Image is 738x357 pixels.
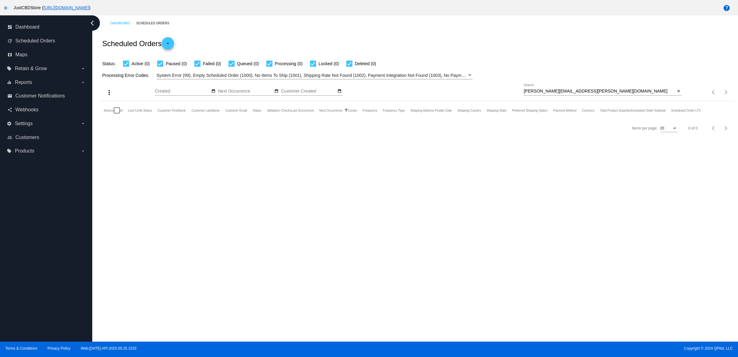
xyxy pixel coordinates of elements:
[675,88,682,95] button: Clear
[15,24,39,30] span: Dashboard
[110,18,136,28] a: Dashboard
[15,121,33,126] span: Settings
[7,133,85,142] a: people_outline Customers
[720,122,732,134] button: Next page
[48,346,71,351] a: Privacy Policy
[15,52,27,58] span: Maps
[7,121,12,126] i: settings
[157,72,473,79] mat-select: Filter by Processing Error Codes
[87,18,97,28] i: chevron_left
[600,101,630,120] mat-header-cell: Total Product Quantity
[7,80,12,85] i: equalizer
[553,109,577,112] button: Change sorting for PaymentMethod.Type
[132,60,150,67] span: Active (0)
[237,60,259,67] span: Queued (0)
[120,109,122,112] button: Change sorting for Id
[720,86,732,98] button: Next page
[723,4,730,12] mat-icon: help
[660,126,664,130] span: 20
[486,109,506,112] button: Change sorting for ShippingState
[225,109,247,112] button: Change sorting for CustomerEmail
[671,109,701,112] button: Change sorting for LifetimeValue
[15,148,34,154] span: Products
[7,36,85,46] a: update Scheduled Orders
[166,60,187,67] span: Paused (0)
[7,66,12,71] i: local_offer
[688,126,698,130] div: 0 of 0
[15,135,39,140] span: Customers
[275,60,303,67] span: Processing (0)
[81,346,137,351] a: Web:[DATE] API:2025.09.25.1533
[7,25,12,30] i: dashboard
[457,109,481,112] button: Change sorting for ShippingCountry
[660,126,677,131] mat-select: Items per page:
[337,89,342,94] mat-icon: date_range
[632,126,657,130] div: Items per page:
[7,107,12,112] i: share
[164,41,172,49] mat-icon: add
[7,149,12,153] i: local_offer
[15,107,38,113] span: Webhooks
[102,61,116,66] span: Status:
[102,73,149,78] span: Processing Error Codes:
[15,38,55,44] span: Scheduled Orders
[291,109,314,112] button: Change sorting for LastOccurrenceUtc
[81,149,85,153] i: arrow_drop_down
[582,109,594,112] button: Change sorting for CurrencyIso
[43,5,89,10] a: [URL][DOMAIN_NAME]
[218,89,273,94] input: Next Occurrence
[363,109,377,112] button: Change sorting for Frequency
[7,135,12,140] i: people_outline
[708,86,720,98] button: Previous page
[274,89,279,94] mat-icon: date_range
[281,89,336,94] input: Customer Created
[81,80,85,85] i: arrow_drop_down
[374,346,733,351] span: Copyright © 2024 QPilot, LLC
[630,109,665,112] button: Change sorting for Subtotal
[267,101,291,120] mat-header-cell: Validation Checks
[7,52,12,57] i: map
[355,60,376,67] span: Deleted (0)
[2,4,10,12] mat-icon: arrow_back
[81,66,85,71] i: arrow_drop_down
[15,93,65,99] span: Customer Notifications
[14,5,90,10] span: JustCBDStore ( )
[157,109,186,112] button: Change sorting for CustomerFirstName
[136,18,175,28] a: Scheduled Orders
[319,109,343,112] button: Change sorting for NextOccurrenceUtc
[7,91,85,101] a: email Customer Notifications
[7,93,12,98] i: email
[410,109,452,112] button: Change sorting for ShippingPostcode
[104,101,114,120] mat-header-cell: Actions
[7,22,85,32] a: dashboard Dashboard
[5,346,37,351] a: Terms & Conditions
[102,37,174,50] h2: Scheduled Orders
[708,122,720,134] button: Previous page
[319,60,339,67] span: Locked (0)
[7,50,85,60] a: map Maps
[512,109,548,112] button: Change sorting for PreferredShippingOption
[7,38,12,43] i: update
[203,60,221,67] span: Failed (0)
[15,80,32,85] span: Reports
[15,66,47,71] span: Retain & Grow
[383,109,405,112] button: Change sorting for FrequencyType
[105,89,113,96] mat-icon: more_vert
[211,89,216,94] mat-icon: date_range
[81,121,85,126] i: arrow_drop_down
[7,105,85,115] a: share Webhooks
[676,89,681,94] mat-icon: close
[524,89,675,94] input: Search
[192,109,220,112] button: Change sorting for CustomerLastName
[155,89,210,94] input: Created
[128,109,152,112] button: Change sorting for LastProcessingCycleId
[348,109,357,112] button: Change sorting for Cycles
[252,109,261,112] button: Change sorting for Status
